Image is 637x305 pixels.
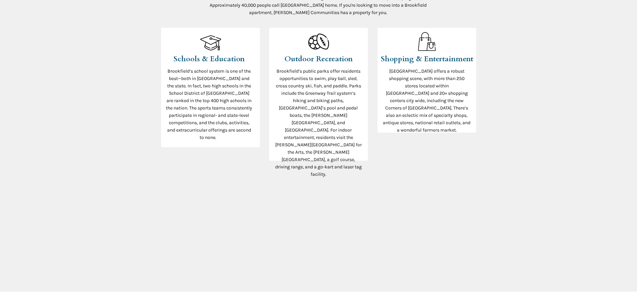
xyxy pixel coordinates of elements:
[174,54,245,64] span: Schools & Education
[275,68,362,177] span: Brookfield’s public parks offer residents opportunities to swim, play ball, sled, cross country s...
[285,54,353,64] span: Outdoor Recreation
[225,176,412,282] iframe: YouTube video player
[166,68,252,140] span: Brookfield’s school system is one of the best—both in [GEOGRAPHIC_DATA] and the state. In fact, t...
[381,54,473,64] span: Shopping & Entertainment
[383,68,470,133] span: [GEOGRAPHIC_DATA] offers a robust shopping scene, with more than 250 stores located within [GEOGR...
